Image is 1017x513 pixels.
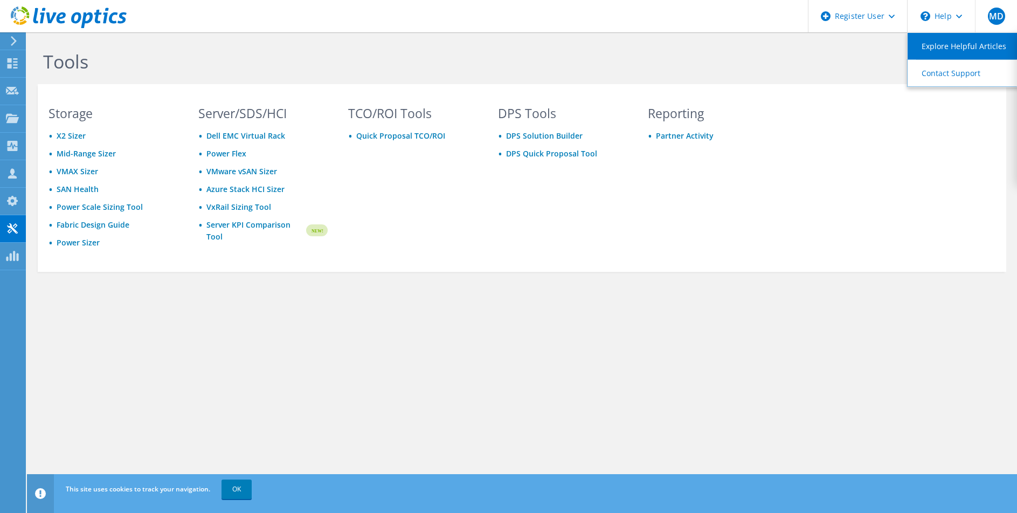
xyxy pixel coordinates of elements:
[348,107,478,119] h3: TCO/ROI Tools
[43,50,771,73] h1: Tools
[57,184,99,194] a: SAN Health
[656,131,714,141] a: Partner Activity
[57,166,98,176] a: VMAX Sizer
[206,148,246,159] a: Power Flex
[988,8,1005,25] span: MD
[506,148,597,159] a: DPS Quick Proposal Tool
[648,107,777,119] h3: Reporting
[206,131,285,141] a: Dell EMC Virtual Rack
[57,148,116,159] a: Mid-Range Sizer
[57,237,100,248] a: Power Sizer
[57,220,129,230] a: Fabric Design Guide
[57,202,143,212] a: Power Scale Sizing Tool
[206,202,271,212] a: VxRail Sizing Tool
[506,131,583,141] a: DPS Solution Builder
[356,131,445,141] a: Quick Proposal TCO/ROI
[305,218,328,243] img: new-badge.svg
[222,480,252,499] a: OK
[921,11,930,21] svg: \n
[49,107,178,119] h3: Storage
[206,184,285,194] a: Azure Stack HCI Sizer
[57,131,86,141] a: X2 Sizer
[66,484,210,494] span: This site uses cookies to track your navigation.
[206,219,305,243] a: Server KPI Comparison Tool
[206,166,277,176] a: VMware vSAN Sizer
[498,107,627,119] h3: DPS Tools
[198,107,328,119] h3: Server/SDS/HCI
